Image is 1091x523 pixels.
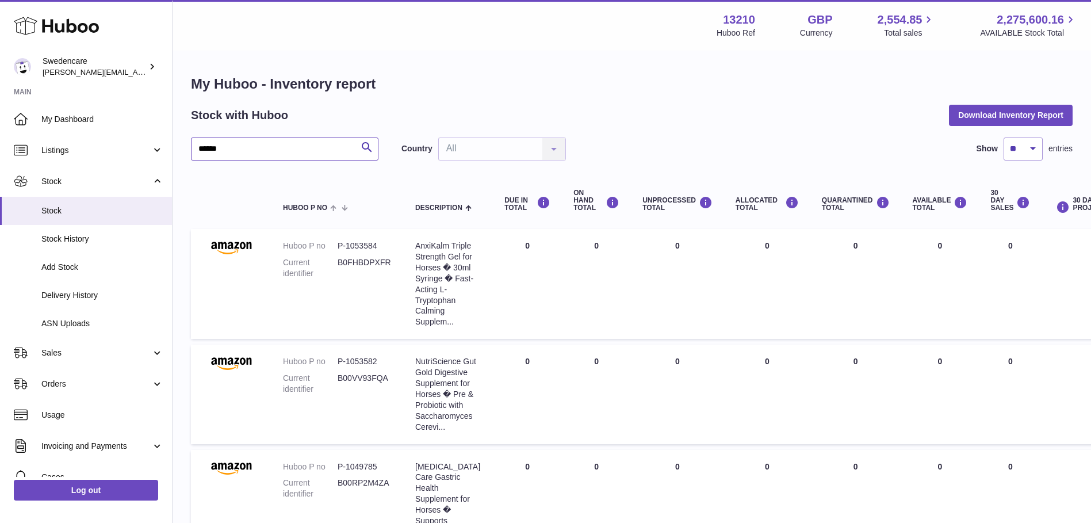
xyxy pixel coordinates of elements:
a: Log out [14,480,158,501]
td: 0 [724,345,810,444]
td: 0 [631,229,724,339]
td: 0 [724,229,810,339]
span: entries [1048,143,1073,154]
dd: B00VV93FQA [338,373,392,395]
span: My Dashboard [41,114,163,125]
img: product image [202,461,260,475]
div: DUE IN TOTAL [504,196,550,212]
span: AVAILABLE Stock Total [980,28,1077,39]
dt: Huboo P no [283,240,338,251]
dd: B0FHBDPXFR [338,257,392,279]
span: 2,554.85 [878,12,922,28]
div: ON HAND Total [573,189,619,212]
dd: P-1049785 [338,461,392,472]
h2: Stock with Huboo [191,108,288,123]
a: 2,554.85 Total sales [878,12,936,39]
img: simon.shaw@swedencare.co.uk [14,58,31,75]
td: 0 [562,345,631,444]
span: ASN Uploads [41,318,163,329]
dt: Current identifier [283,257,338,279]
span: Delivery History [41,290,163,301]
span: 0 [853,462,858,471]
dt: Huboo P no [283,461,338,472]
span: Add Stock [41,262,163,273]
label: Country [401,143,432,154]
td: 0 [979,345,1042,444]
div: UNPROCESSED Total [642,196,713,212]
div: NutriScience Gut Gold Digestive Supplement for Horses � Pre & Probiotic with Saccharomyces Cerevi... [415,356,481,432]
div: 30 DAY SALES [990,189,1030,212]
dd: B00RP2M4ZA [338,478,392,499]
td: 0 [493,229,562,339]
span: Usage [41,410,163,421]
td: 0 [631,345,724,444]
span: Orders [41,379,151,390]
label: Show [977,143,998,154]
dd: P-1053582 [338,356,392,367]
a: 2,275,600.16 AVAILABLE Stock Total [980,12,1077,39]
div: ALLOCATED Total [736,196,799,212]
span: Stock [41,205,163,216]
div: AnxiKalm Triple Strength Gel for Horses � 30ml Syringe � Fast-Acting L-Tryptophan Calming Supplem... [415,240,481,327]
div: AVAILABLE Total [913,196,968,212]
h1: My Huboo - Inventory report [191,75,1073,93]
span: Cases [41,472,163,483]
div: Currency [800,28,833,39]
span: 0 [853,241,858,250]
dt: Current identifier [283,478,338,499]
td: 0 [901,229,979,339]
span: 0 [853,357,858,366]
dt: Huboo P no [283,356,338,367]
dd: P-1053584 [338,240,392,251]
strong: GBP [807,12,832,28]
td: 0 [979,229,1042,339]
img: product image [202,240,260,254]
td: 0 [562,229,631,339]
span: 2,275,600.16 [997,12,1064,28]
span: Stock History [41,234,163,245]
span: Huboo P no [283,204,327,212]
span: Listings [41,145,151,156]
td: 0 [901,345,979,444]
span: Total sales [884,28,935,39]
span: Sales [41,348,151,358]
dt: Current identifier [283,373,338,395]
td: 0 [493,345,562,444]
span: [PERSON_NAME][EMAIL_ADDRESS][PERSON_NAME][DOMAIN_NAME] [43,67,292,77]
div: Huboo Ref [717,28,755,39]
button: Download Inventory Report [949,105,1073,125]
span: Stock [41,176,151,187]
span: Invoicing and Payments [41,441,151,452]
div: QUARANTINED Total [822,196,890,212]
img: product image [202,356,260,370]
strong: 13210 [723,12,755,28]
span: Description [415,204,462,212]
div: Swedencare [43,56,146,78]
